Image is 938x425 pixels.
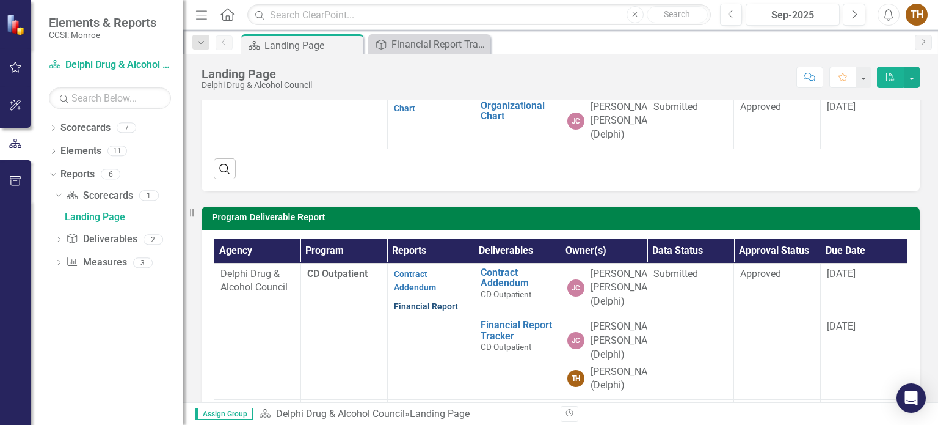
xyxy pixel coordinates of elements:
span: [DATE] [827,320,856,332]
div: Landing Page [410,408,470,419]
div: JC [567,113,584,130]
div: 7 [117,123,136,133]
div: 2 [144,234,163,245]
button: Sep-2025 [746,4,840,26]
td: Double-Click to Edit [734,316,821,400]
div: [PERSON_NAME] [PERSON_NAME] (Delphi) [591,100,664,142]
a: Contract Addendum [481,267,554,289]
a: Measures [66,256,126,270]
span: Assign Group [195,408,253,420]
a: Reports [60,168,95,182]
a: Deliverables [66,232,137,246]
a: Organizational Chart [481,100,554,122]
span: [DATE] [827,268,856,279]
span: Submitted [653,268,698,279]
div: [PERSON_NAME] (Delphi) [591,365,664,393]
button: TH [906,4,928,26]
input: Search ClearPoint... [247,4,710,26]
div: Landing Page [202,67,312,81]
div: » [259,407,551,421]
div: 11 [107,146,127,157]
a: Financial Report Tracker [481,320,554,341]
p: Delphi Drug & Alcohol Council [220,267,294,295]
span: Elements & Reports [49,15,156,30]
h3: Program Deliverable Report [212,213,914,222]
td: Double-Click to Edit [647,316,734,400]
span: Submitted [653,101,698,113]
div: [PERSON_NAME] [PERSON_NAME] (Delphi) [591,320,664,362]
span: CD Outpatient [481,289,531,299]
div: JC [567,279,584,297]
a: Scorecards [60,121,111,135]
a: Financial Report [394,301,458,311]
span: [DATE] [827,101,856,113]
div: 3 [133,257,153,268]
span: Search [664,9,690,19]
a: Scorecards [66,189,133,203]
a: Elements [60,144,101,158]
a: Landing Page [62,207,183,226]
div: Open Intercom Messenger [896,383,926,413]
a: Delphi Drug & Alcohol Council [276,408,405,419]
div: Sep-2025 [750,8,835,23]
td: Double-Click to Edit Right Click for Context Menu [474,316,561,400]
small: CCSI: Monroe [49,30,156,40]
td: Double-Click to Edit Right Click for Context Menu [474,263,561,316]
div: 1 [139,190,159,201]
button: Search [647,6,708,23]
td: Double-Click to Edit Right Click for Context Menu [474,96,561,149]
span: CD Outpatient [307,268,368,279]
div: Landing Page [264,38,360,53]
img: ClearPoint Strategy [6,14,27,35]
a: Delphi Drug & Alcohol Council [49,58,171,72]
div: Financial Report Tracker [391,37,487,52]
div: Landing Page [65,212,183,223]
div: TH [567,370,584,387]
span: Approved [740,101,781,113]
span: Approved [740,268,781,279]
td: Double-Click to Edit [734,96,821,149]
td: Double-Click to Edit [647,263,734,316]
a: Financial Report Tracker [371,37,487,52]
td: Double-Click to Edit [647,96,734,149]
div: [PERSON_NAME] [PERSON_NAME] (Delphi) [591,267,664,309]
div: Delphi Drug & Alcohol Council [202,81,312,90]
div: JC [567,332,584,349]
input: Search Below... [49,87,171,109]
a: Contract Addendum [394,269,436,293]
span: CD Outpatient [481,342,531,352]
div: 6 [101,169,120,179]
td: Double-Click to Edit [734,263,821,316]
